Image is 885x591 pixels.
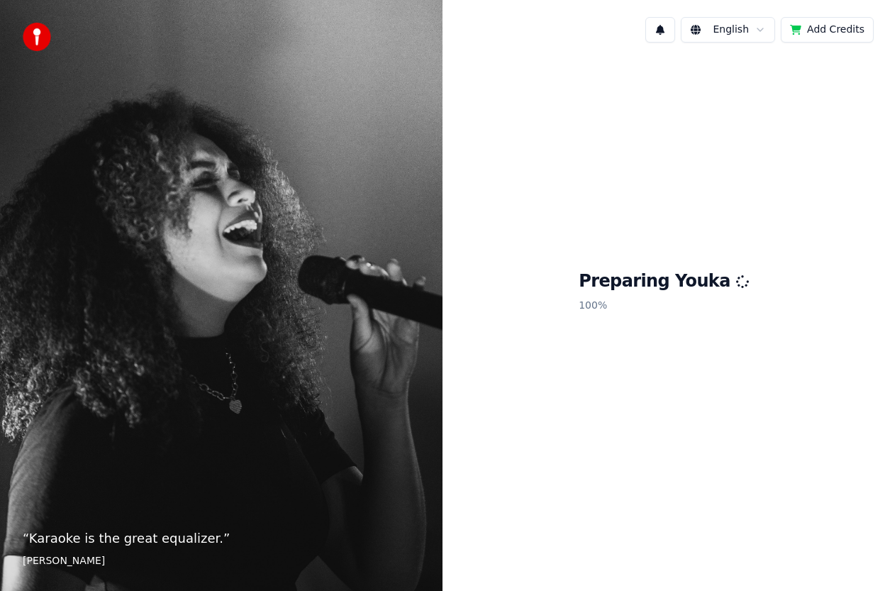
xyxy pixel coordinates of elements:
[23,529,420,548] p: “ Karaoke is the great equalizer. ”
[23,554,420,568] footer: [PERSON_NAME]
[23,23,51,51] img: youka
[579,270,749,293] h1: Preparing Youka
[781,17,874,43] button: Add Credits
[579,293,749,319] p: 100 %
